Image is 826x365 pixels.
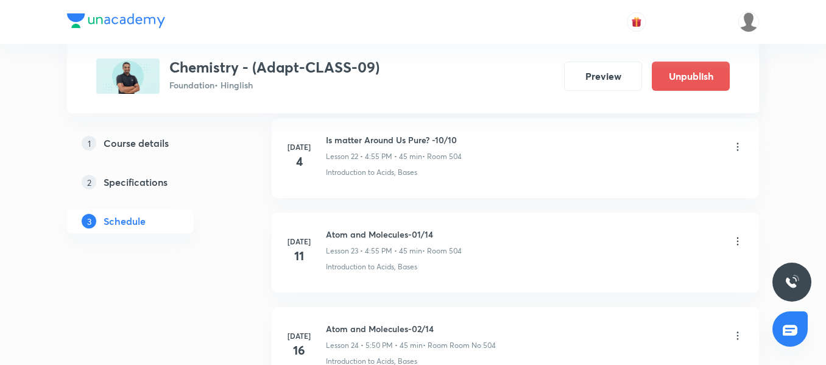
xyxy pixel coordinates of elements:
[287,247,311,265] h4: 11
[67,131,233,155] a: 1Course details
[287,330,311,341] h6: [DATE]
[287,141,311,152] h6: [DATE]
[287,341,311,360] h4: 16
[169,79,379,91] p: Foundation • Hinglish
[82,136,96,151] p: 1
[287,236,311,247] h6: [DATE]
[67,13,165,28] img: Company Logo
[785,275,799,289] img: ttu
[423,340,496,351] p: • Room Room No 504
[564,62,642,91] button: Preview
[67,13,165,31] a: Company Logo
[326,133,462,146] h6: Is matter Around Us Pure? -10/10
[169,58,379,76] h3: Chemistry - (Adapt-CLASS-09)
[326,167,417,178] p: Introduction to Acids, Bases
[738,12,759,32] img: Gopal Kumar
[627,12,646,32] button: avatar
[422,246,462,257] p: • Room 504
[96,58,160,94] img: EC2B63BB-33A2-45A7-957C-F6DB00C08D56_plus.png
[104,214,146,229] h5: Schedule
[326,322,496,335] h6: Atom and Molecules-02/14
[326,340,423,351] p: Lesson 24 • 5:50 PM • 45 min
[82,214,96,229] p: 3
[652,62,730,91] button: Unpublish
[67,170,233,194] a: 2Specifications
[104,136,169,151] h5: Course details
[326,228,462,241] h6: Atom and Molecules-01/14
[287,152,311,171] h4: 4
[104,175,168,190] h5: Specifications
[631,16,642,27] img: avatar
[326,261,417,272] p: Introduction to Acids, Bases
[326,151,422,162] p: Lesson 22 • 4:55 PM • 45 min
[82,175,96,190] p: 2
[422,151,462,162] p: • Room 504
[326,246,422,257] p: Lesson 23 • 4:55 PM • 45 min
